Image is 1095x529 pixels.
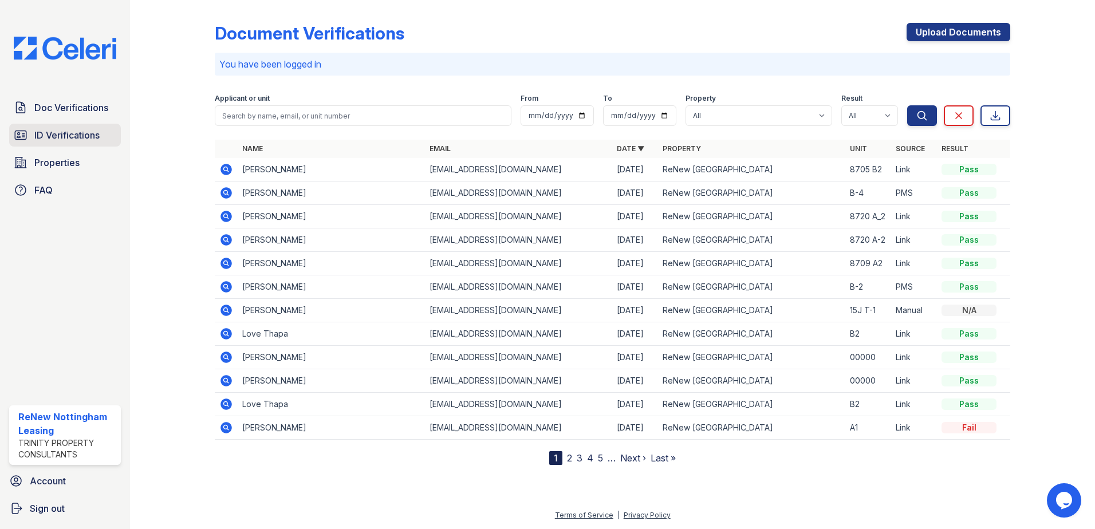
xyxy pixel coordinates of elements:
td: Link [891,228,937,252]
td: ReNew [GEOGRAPHIC_DATA] [658,275,845,299]
td: A1 [845,416,891,440]
span: Doc Verifications [34,101,108,115]
td: ReNew [GEOGRAPHIC_DATA] [658,346,845,369]
td: [PERSON_NAME] [238,299,425,322]
a: FAQ [9,179,121,202]
td: [PERSON_NAME] [238,252,425,275]
td: [PERSON_NAME] [238,346,425,369]
a: Email [430,144,451,153]
td: B2 [845,393,891,416]
td: 8705 B2 [845,158,891,181]
td: [EMAIL_ADDRESS][DOMAIN_NAME] [425,181,612,205]
td: [PERSON_NAME] [238,369,425,393]
a: 5 [598,452,603,464]
td: 00000 [845,346,891,369]
div: Pass [942,211,996,222]
a: 3 [577,452,582,464]
td: ReNew [GEOGRAPHIC_DATA] [658,369,845,393]
p: You have been logged in [219,57,1006,71]
td: [DATE] [612,322,658,346]
td: [EMAIL_ADDRESS][DOMAIN_NAME] [425,275,612,299]
td: Link [891,322,937,346]
div: Fail [942,422,996,433]
td: [EMAIL_ADDRESS][DOMAIN_NAME] [425,393,612,416]
td: Link [891,393,937,416]
td: [EMAIL_ADDRESS][DOMAIN_NAME] [425,346,612,369]
td: [DATE] [612,158,658,181]
a: Last » [651,452,676,464]
a: Name [242,144,263,153]
td: [EMAIL_ADDRESS][DOMAIN_NAME] [425,158,612,181]
td: [PERSON_NAME] [238,416,425,440]
div: Trinity Property Consultants [18,437,116,460]
td: 00000 [845,369,891,393]
td: [PERSON_NAME] [238,228,425,252]
td: B2 [845,322,891,346]
td: PMS [891,275,937,299]
a: ID Verifications [9,124,121,147]
label: To [603,94,612,103]
a: Source [896,144,925,153]
img: CE_Logo_Blue-a8612792a0a2168367f1c8372b55b34899dd931a85d93a1a3d3e32e68fde9ad4.png [5,37,125,60]
a: 4 [587,452,593,464]
label: Result [841,94,862,103]
td: 15J T-1 [845,299,891,322]
div: Pass [942,375,996,386]
iframe: chat widget [1047,483,1084,518]
div: Pass [942,328,996,339]
td: [DATE] [612,228,658,252]
span: Account [30,474,66,488]
div: Pass [942,234,996,246]
a: Result [942,144,968,153]
td: ReNew [GEOGRAPHIC_DATA] [658,181,845,205]
span: ID Verifications [34,128,100,142]
a: Upload Documents [907,23,1010,41]
td: ReNew [GEOGRAPHIC_DATA] [658,205,845,228]
td: Link [891,346,937,369]
td: [PERSON_NAME] [238,181,425,205]
div: | [617,511,620,519]
div: Pass [942,258,996,269]
td: [DATE] [612,299,658,322]
a: Account [5,469,125,492]
div: Pass [942,352,996,363]
a: Privacy Policy [624,511,671,519]
td: ReNew [GEOGRAPHIC_DATA] [658,322,845,346]
td: [DATE] [612,181,658,205]
span: … [608,451,616,465]
span: Properties [34,156,80,169]
td: Link [891,369,937,393]
div: Pass [942,398,996,410]
td: [DATE] [612,393,658,416]
td: [DATE] [612,252,658,275]
td: Manual [891,299,937,322]
input: Search by name, email, or unit number [215,105,511,126]
label: Applicant or unit [215,94,270,103]
a: Sign out [5,497,125,520]
td: [EMAIL_ADDRESS][DOMAIN_NAME] [425,369,612,393]
td: [EMAIL_ADDRESS][DOMAIN_NAME] [425,299,612,322]
div: N/A [942,305,996,316]
div: ReNew Nottingham Leasing [18,410,116,437]
td: 8720 A-2 [845,228,891,252]
a: Doc Verifications [9,96,121,119]
span: Sign out [30,502,65,515]
td: 8720 A_2 [845,205,891,228]
td: Love Thapa [238,393,425,416]
td: [PERSON_NAME] [238,205,425,228]
a: Unit [850,144,867,153]
label: Property [686,94,716,103]
td: [DATE] [612,346,658,369]
td: [DATE] [612,416,658,440]
td: Link [891,158,937,181]
td: [EMAIL_ADDRESS][DOMAIN_NAME] [425,205,612,228]
td: [EMAIL_ADDRESS][DOMAIN_NAME] [425,252,612,275]
a: Date ▼ [617,144,644,153]
div: Pass [942,281,996,293]
td: [DATE] [612,275,658,299]
td: B-2 [845,275,891,299]
td: PMS [891,181,937,205]
td: Link [891,252,937,275]
td: [EMAIL_ADDRESS][DOMAIN_NAME] [425,322,612,346]
a: Terms of Service [555,511,613,519]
